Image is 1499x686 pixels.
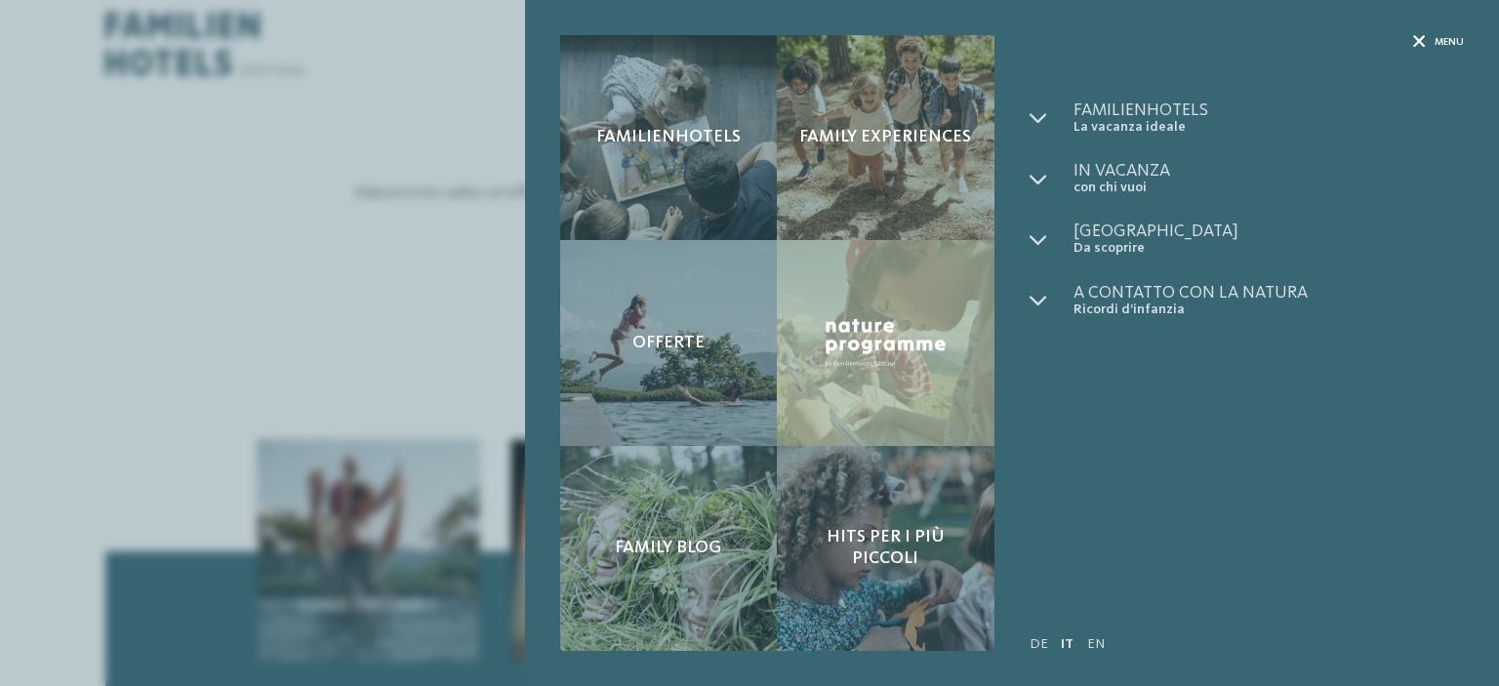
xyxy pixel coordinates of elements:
a: Richiesta Hits per i più piccoli [777,446,994,651]
span: In vacanza [1074,162,1464,180]
a: Richiesta Family Blog [560,446,778,651]
a: EN [1087,637,1105,651]
span: Family Blog [615,538,721,559]
a: Familienhotels La vacanza ideale [1074,101,1464,136]
span: Offerte [632,333,705,354]
a: IT [1061,637,1074,651]
span: Ricordi d’infanzia [1074,302,1464,318]
a: In vacanza con chi vuoi [1074,162,1464,196]
img: Nature Programme [821,314,951,373]
a: Richiesta Nature Programme [777,240,994,445]
a: DE [1030,637,1048,651]
span: A contatto con la natura [1074,284,1464,302]
span: Hits per i più piccoli [794,527,977,569]
span: [GEOGRAPHIC_DATA] [1074,222,1464,240]
a: [GEOGRAPHIC_DATA] Da scoprire [1074,222,1464,257]
span: con chi vuoi [1074,180,1464,196]
span: Da scoprire [1074,240,1464,257]
span: La vacanza ideale [1074,119,1464,136]
span: Familienhotels [1074,101,1464,119]
a: A contatto con la natura Ricordi d’infanzia [1074,284,1464,318]
span: Family experiences [799,127,971,148]
span: Familienhotels [596,127,741,148]
a: Richiesta Offerte [560,240,778,445]
span: Menu [1435,35,1464,50]
a: Richiesta Family experiences [777,35,994,240]
a: Richiesta Familienhotels [560,35,778,240]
